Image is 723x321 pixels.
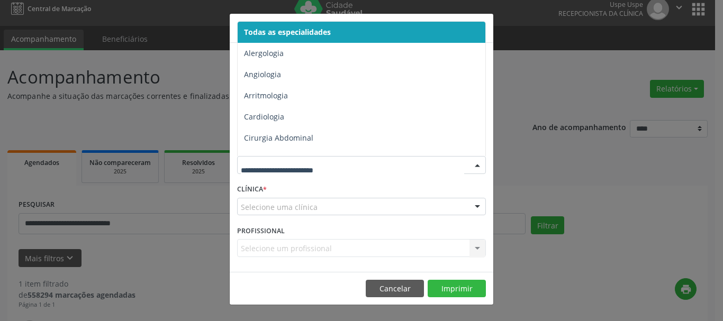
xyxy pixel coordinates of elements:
label: PROFISSIONAL [237,223,285,239]
span: Arritmologia [244,90,288,100]
span: Selecione uma clínica [241,201,318,213]
button: Imprimir [428,280,486,298]
span: Todas as especialidades [244,27,331,37]
span: Angiologia [244,69,281,79]
button: Close [472,14,493,40]
span: Cardiologia [244,112,284,122]
span: Cirurgia Bariatrica [244,154,309,164]
h5: Relatório de agendamentos [237,21,358,35]
button: Cancelar [366,280,424,298]
span: Cirurgia Abdominal [244,133,313,143]
label: CLÍNICA [237,181,267,198]
span: Alergologia [244,48,284,58]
